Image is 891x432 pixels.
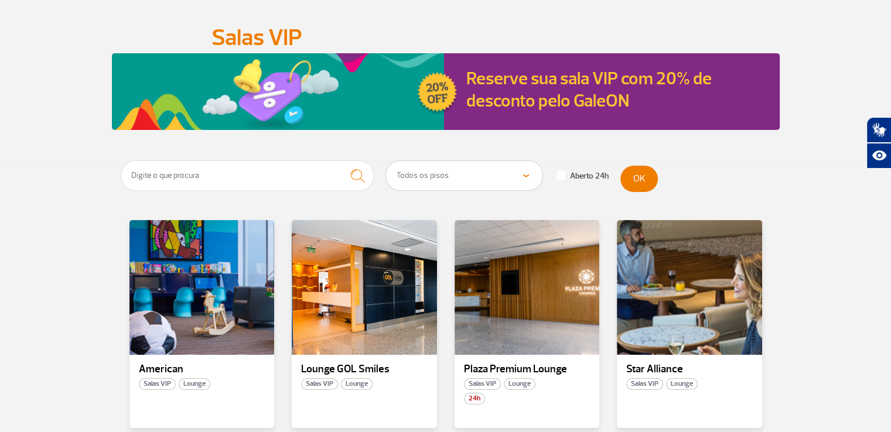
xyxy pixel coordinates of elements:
[866,143,891,169] button: Abrir recursos assistivos.
[666,378,698,390] span: Lounge
[620,166,658,192] button: OK
[301,378,338,390] span: Salas VIP
[112,53,459,130] img: Reserve sua sala VIP com 20% de desconto pelo GaleON
[464,364,590,375] p: Plaza Premium Lounge
[464,378,501,390] span: Salas VIP
[139,364,265,375] p: American
[121,160,374,191] input: Digite o que procura
[466,67,712,112] a: Reserve sua sala VIP com 20% de desconto pelo GaleON
[211,28,680,47] h1: Salas VIP
[866,117,891,169] div: Plugin de acessibilidade da Hand Talk.
[301,364,428,375] p: Lounge GOL Smiles
[626,364,753,375] p: Star Alliance
[504,378,535,390] span: Lounge
[341,378,373,390] span: Lounge
[179,378,210,390] span: Lounge
[866,117,891,143] button: Abrir tradutor de língua de sinais.
[139,378,176,390] span: Salas VIP
[557,171,609,181] label: Aberto 24h
[464,393,485,404] span: 24h
[626,378,663,390] span: Salas VIP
